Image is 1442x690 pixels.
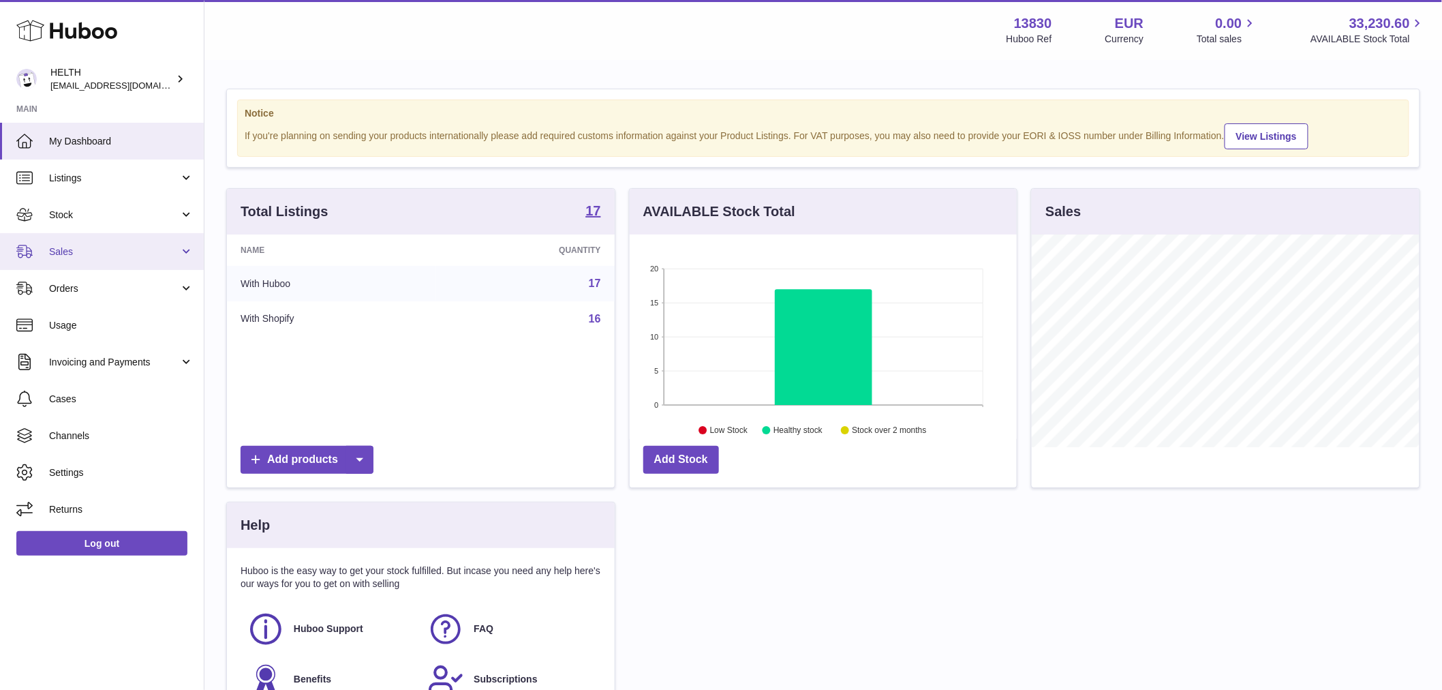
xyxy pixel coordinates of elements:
text: 15 [650,299,658,307]
span: Cases [49,393,194,406]
span: Total sales [1197,33,1257,46]
div: If you're planning on sending your products internationally please add required customs informati... [245,121,1402,149]
a: FAQ [427,611,594,648]
span: Sales [49,245,179,258]
a: 0.00 Total sales [1197,14,1257,46]
div: Currency [1105,33,1144,46]
span: Huboo Support [294,622,363,635]
a: Log out [16,531,187,556]
text: 5 [654,367,658,375]
div: Huboo Ref [1007,33,1052,46]
span: Subscriptions [474,673,537,686]
a: 17 [589,277,601,289]
h3: AVAILABLE Stock Total [643,202,795,221]
span: Channels [49,430,194,442]
span: Invoicing and Payments [49,356,179,369]
text: 10 [650,333,658,341]
span: Stock [49,209,179,222]
span: Benefits [294,673,331,686]
h3: Sales [1045,202,1081,221]
img: internalAdmin-13830@internal.huboo.com [16,69,37,89]
th: Name [227,235,436,266]
span: [EMAIL_ADDRESS][DOMAIN_NAME] [50,80,200,91]
td: With Shopify [227,301,436,337]
th: Quantity [436,235,615,266]
td: With Huboo [227,266,436,301]
text: 20 [650,265,658,273]
span: FAQ [474,622,493,635]
a: 16 [589,313,601,325]
h3: Total Listings [241,202,328,221]
a: 17 [585,204,600,220]
strong: EUR [1115,14,1144,33]
a: Huboo Support [247,611,414,648]
span: 0.00 [1216,14,1242,33]
text: Stock over 2 months [852,426,926,436]
span: Returns [49,503,194,516]
text: Low Stock [710,426,748,436]
span: Settings [49,466,194,479]
a: 33,230.60 AVAILABLE Stock Total [1310,14,1426,46]
strong: 13830 [1014,14,1052,33]
span: 33,230.60 [1349,14,1410,33]
strong: Notice [245,107,1402,120]
strong: 17 [585,204,600,217]
text: Healthy stock [773,426,823,436]
a: Add products [241,446,373,474]
span: Listings [49,172,179,185]
span: AVAILABLE Stock Total [1310,33,1426,46]
a: Add Stock [643,446,719,474]
p: Huboo is the easy way to get your stock fulfilled. But incase you need any help here's our ways f... [241,565,601,590]
span: My Dashboard [49,135,194,148]
text: 0 [654,401,658,409]
span: Usage [49,319,194,332]
div: HELTH [50,66,173,92]
span: Orders [49,282,179,295]
h3: Help [241,516,270,535]
a: View Listings [1225,123,1308,149]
